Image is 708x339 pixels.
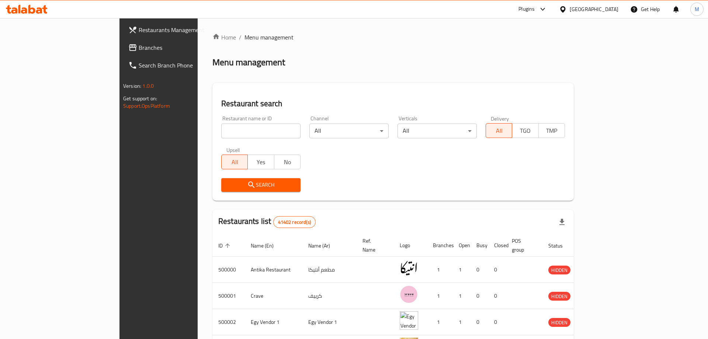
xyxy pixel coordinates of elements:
td: 1 [453,257,471,283]
td: 0 [471,257,488,283]
span: Yes [251,157,271,167]
th: Open [453,234,471,257]
button: Yes [247,155,274,169]
td: 1 [427,257,453,283]
span: Version: [123,81,141,91]
button: Search [221,178,301,192]
td: 0 [488,257,506,283]
nav: breadcrumb [212,33,574,42]
img: Antika Restaurant [400,259,418,277]
a: Branches [122,39,238,56]
span: 41402 record(s) [274,219,315,226]
div: Plugins [518,5,535,14]
td: 1 [427,309,453,335]
td: كرييف [302,283,357,309]
span: TGO [515,125,535,136]
td: 1 [427,283,453,309]
span: ID [218,241,232,250]
span: All [225,157,245,167]
td: 0 [471,283,488,309]
th: Logo [394,234,427,257]
td: 1 [453,309,471,335]
td: Egy Vendor 1 [302,309,357,335]
span: POS group [512,236,534,254]
div: All [398,124,477,138]
li: / [239,33,242,42]
th: Closed [488,234,506,257]
td: 0 [488,283,506,309]
div: Export file [553,213,571,231]
div: All [309,124,389,138]
span: HIDDEN [548,292,570,301]
h2: Menu management [212,56,285,68]
span: Search Branch Phone [139,61,232,70]
button: No [274,155,301,169]
button: TGO [512,123,538,138]
a: Search Branch Phone [122,56,238,74]
span: Name (En) [251,241,283,250]
button: All [486,123,512,138]
div: [GEOGRAPHIC_DATA] [570,5,618,13]
span: Get support on: [123,94,157,103]
span: No [277,157,298,167]
td: 0 [488,309,506,335]
button: All [221,155,248,169]
span: Name (Ar) [308,241,340,250]
span: Status [548,241,572,250]
label: Delivery [491,116,509,121]
h2: Restaurants list [218,216,316,228]
label: Upsell [226,147,240,152]
span: Search [227,180,295,190]
span: Ref. Name [362,236,385,254]
span: TMP [542,125,562,136]
th: Branches [427,234,453,257]
span: HIDDEN [548,266,570,274]
span: Branches [139,43,232,52]
td: Egy Vendor 1 [245,309,302,335]
div: Total records count [273,216,316,228]
span: HIDDEN [548,318,570,327]
a: Support.OpsPlatform [123,101,170,111]
td: Antika Restaurant [245,257,302,283]
td: مطعم أنتيكا [302,257,357,283]
td: 0 [471,309,488,335]
img: Crave [400,285,418,304]
td: 1 [453,283,471,309]
input: Search for restaurant name or ID.. [221,124,301,138]
span: M [695,5,699,13]
h2: Restaurant search [221,98,565,109]
button: TMP [538,123,565,138]
img: Egy Vendor 1 [400,311,418,330]
span: Menu management [244,33,294,42]
td: Crave [245,283,302,309]
span: Restaurants Management [139,25,232,34]
span: 1.0.0 [142,81,154,91]
span: All [489,125,509,136]
th: Busy [471,234,488,257]
a: Restaurants Management [122,21,238,39]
